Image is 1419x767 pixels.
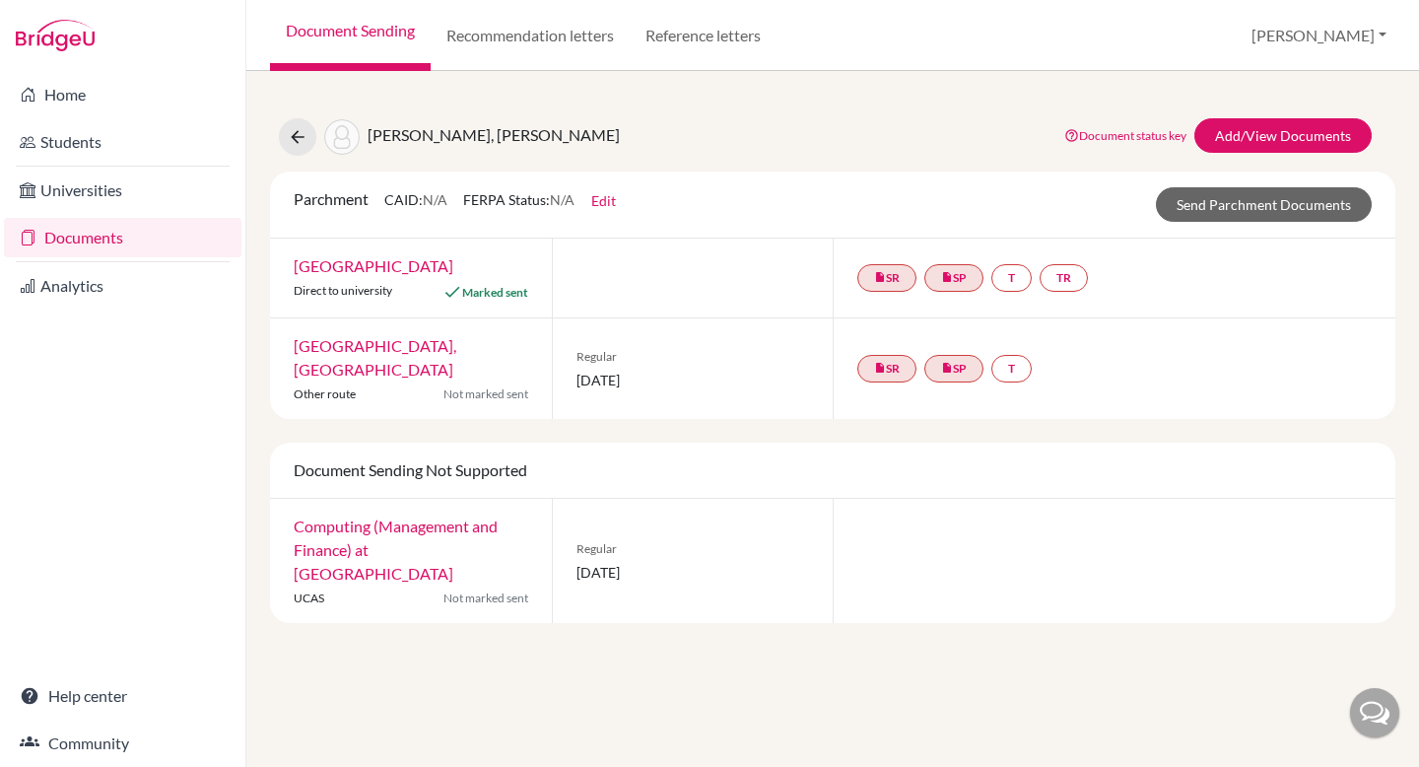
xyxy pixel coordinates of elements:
a: TR [1040,264,1088,292]
span: FERPA Status: [463,191,574,208]
a: Add/View Documents [1194,118,1372,153]
span: Document Sending Not Supported [294,460,527,479]
button: Edit [590,189,617,212]
img: Bridge-U [16,20,95,51]
span: Other route [294,386,356,401]
i: insert_drive_file [941,271,953,283]
a: Help center [4,676,241,716]
span: Regular [576,540,810,558]
a: Home [4,75,241,114]
a: insert_drive_fileSR [857,264,916,292]
a: insert_drive_fileSP [924,355,983,383]
a: Students [4,122,241,162]
span: CAID: [384,191,447,208]
i: insert_drive_file [874,271,886,283]
i: insert_drive_file [941,362,953,374]
span: Marked sent [462,285,528,300]
button: [PERSON_NAME] [1243,17,1395,54]
a: insert_drive_fileSR [857,355,916,383]
span: [DATE] [576,370,810,390]
a: Document status key [1064,128,1186,143]
a: T [991,264,1032,292]
i: insert_drive_file [874,362,886,374]
span: Not marked sent [443,590,528,607]
a: [GEOGRAPHIC_DATA], [GEOGRAPHIC_DATA] [294,336,456,379]
a: Computing (Management and Finance) at [GEOGRAPHIC_DATA] [294,517,498,583]
span: [PERSON_NAME], [PERSON_NAME] [368,125,620,144]
span: Direct to university [294,283,392,298]
span: UCAS [294,591,324,605]
a: T [991,355,1032,383]
span: N/A [423,191,447,208]
a: Send Parchment Documents [1156,187,1372,222]
span: N/A [550,191,574,208]
a: [GEOGRAPHIC_DATA] [294,256,453,275]
span: Not marked sent [443,385,528,403]
a: Analytics [4,266,241,306]
span: [DATE] [576,562,810,583]
a: Community [4,724,241,763]
span: Regular [576,348,810,366]
span: Parchment [294,189,369,208]
a: Universities [4,171,241,210]
a: insert_drive_fileSP [924,264,983,292]
a: Documents [4,218,241,257]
